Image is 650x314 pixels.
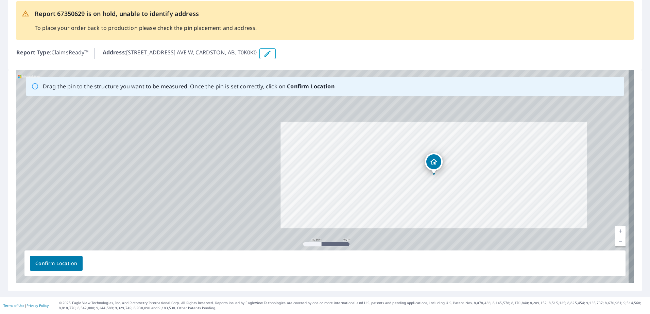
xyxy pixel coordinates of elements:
[35,24,257,32] p: To place your order back to production please check the pin placement and address.
[30,256,83,271] button: Confirm Location
[103,49,125,56] b: Address
[16,49,50,56] b: Report Type
[35,259,77,268] span: Confirm Location
[43,82,335,90] p: Drag the pin to the structure you want to be measured. Once the pin is set correctly, click on
[3,303,49,308] p: |
[27,303,49,308] a: Privacy Policy
[16,48,89,59] p: : ClaimsReady™
[103,48,257,59] p: : [STREET_ADDRESS] AVE W, CARDSTON, AB, T0K0K0
[615,236,626,246] a: Current Level 19, Zoom Out
[59,300,647,311] p: © 2025 Eagle View Technologies, Inc. and Pictometry International Corp. All Rights Reserved. Repo...
[35,9,257,18] p: Report 67350629 is on hold, unable to identify address
[425,153,443,174] div: Dropped pin, building 1, Residential property, 3946 AV. AVE W CARDSTON, AB T0K0K0
[615,226,626,236] a: Current Level 19, Zoom In
[3,303,24,308] a: Terms of Use
[287,83,334,90] b: Confirm Location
